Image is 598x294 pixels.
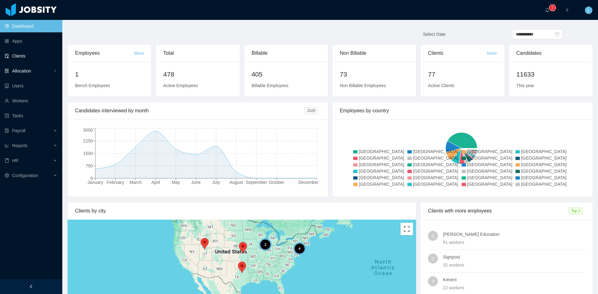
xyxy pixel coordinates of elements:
[401,223,413,235] button: Toggle fullscreen view
[423,32,445,37] span: Select Date
[443,254,585,260] h4: Signpost
[487,51,497,56] a: More
[259,238,272,251] div: 2
[83,128,93,133] tspan: 3000
[130,180,142,185] tspan: March
[413,175,458,180] span: [GEOGRAPHIC_DATA]
[230,180,243,185] tspan: August
[252,69,320,79] h2: 405
[5,95,57,107] a: icon: userWorkers
[134,51,144,56] a: More
[163,69,232,79] h2: 478
[428,44,487,62] div: Clients
[467,156,513,161] span: [GEOGRAPHIC_DATA]
[75,202,409,220] div: Clients by city
[467,162,513,167] span: [GEOGRAPHIC_DATA]
[86,163,93,168] tspan: 750
[12,68,31,73] span: Allocation
[5,35,57,47] a: icon: appstoreApps
[5,20,57,32] a: icon: pie-chartDashboard
[252,83,288,88] span: Billable Employees
[521,156,567,161] span: [GEOGRAPHIC_DATA]
[521,175,567,180] span: [GEOGRAPHIC_DATA]
[545,8,549,12] i: icon: bell
[443,262,585,268] div: 32 workers
[516,44,585,62] div: Candidates
[565,8,569,12] i: icon: plus
[305,107,318,114] span: 2025
[569,208,583,214] span: Top 3
[75,102,305,119] div: Candidates interviewed by month
[246,180,267,185] tspan: September
[413,182,458,187] span: [GEOGRAPHIC_DATA]
[413,156,458,161] span: [GEOGRAPHIC_DATA]
[5,128,9,133] i: icon: file-protect
[5,80,57,92] a: icon: robotUsers
[88,180,103,185] tspan: January
[163,83,198,88] span: Active Employees
[340,83,386,88] span: Non Billable Employees
[549,5,556,11] sup: 0
[269,180,284,185] tspan: October
[5,158,9,163] i: icon: book
[428,83,454,88] span: Active Clients
[340,102,585,119] div: Employees by country
[467,149,513,154] span: [GEOGRAPHIC_DATA]
[443,276,585,283] h4: Kenect
[516,69,585,79] h2: 11633
[359,162,404,167] span: [GEOGRAPHIC_DATA]
[521,162,567,167] span: [GEOGRAPHIC_DATA]
[467,182,513,187] span: [GEOGRAPHIC_DATA]
[107,180,124,185] tspan: February
[75,83,110,88] span: Bench Employees
[75,44,134,62] div: Employees
[83,138,93,143] tspan: 2250
[413,149,458,154] span: [GEOGRAPHIC_DATA]
[428,202,568,220] div: Clients with more employees
[252,44,320,62] div: Billable
[5,50,57,62] a: icon: auditClients
[5,173,9,178] i: icon: setting
[521,182,567,187] span: [GEOGRAPHIC_DATA]
[413,162,458,167] span: [GEOGRAPHIC_DATA]
[467,175,513,180] span: [GEOGRAPHIC_DATA]
[340,44,409,62] div: Non Billable
[443,231,585,238] h4: [PERSON_NAME] Education
[359,175,404,180] span: [GEOGRAPHIC_DATA]
[83,151,93,156] tspan: 1500
[359,149,404,154] span: [GEOGRAPHIC_DATA]
[12,158,18,163] span: HR
[413,169,458,174] span: [GEOGRAPHIC_DATA]
[12,173,38,178] span: Configuration
[12,143,27,148] span: Reports
[12,128,26,133] span: Payroll
[293,242,306,255] div: 4
[359,169,404,174] span: [GEOGRAPHIC_DATA]
[75,69,144,79] h2: 1
[90,176,93,181] tspan: 0
[443,284,585,291] div: 22 workers
[432,276,434,286] span: 3
[163,44,232,62] div: Total
[555,32,559,36] i: icon: calendar
[587,7,590,14] span: L
[521,149,567,154] span: [GEOGRAPHIC_DATA]
[298,180,319,185] tspan: December
[467,169,513,174] span: [GEOGRAPHIC_DATA]
[5,110,57,122] a: icon: profileTasks
[432,254,434,264] span: 2
[443,239,585,246] div: 81 workers
[516,83,534,88] span: This year
[191,180,201,185] tspan: June
[359,156,404,161] span: [GEOGRAPHIC_DATA]
[172,180,180,185] tspan: May
[359,182,404,187] span: [GEOGRAPHIC_DATA]
[428,69,497,79] h2: 77
[5,69,9,73] i: icon: solution
[432,231,434,241] span: 1
[151,180,160,185] tspan: April
[5,143,9,148] i: icon: line-chart
[212,180,220,185] tspan: July
[521,169,567,174] span: [GEOGRAPHIC_DATA]
[340,69,409,79] h2: 73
